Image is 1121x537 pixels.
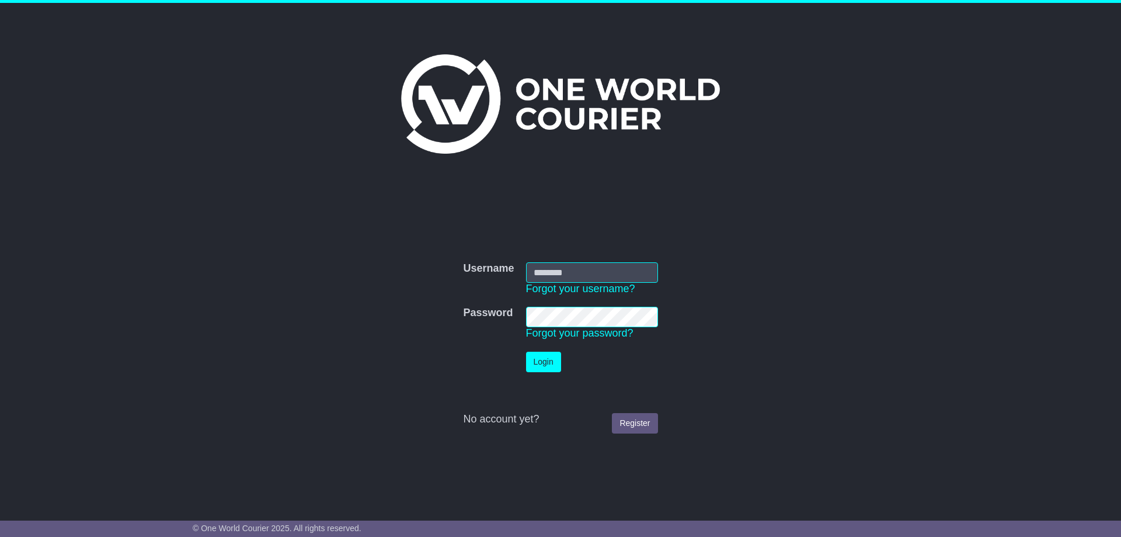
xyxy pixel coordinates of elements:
label: Password [463,307,513,320]
a: Forgot your username? [526,283,635,295]
img: One World [401,54,720,154]
button: Login [526,352,561,372]
span: © One World Courier 2025. All rights reserved. [193,524,361,533]
a: Forgot your password? [526,327,633,339]
div: No account yet? [463,413,657,426]
label: Username [463,262,514,275]
a: Register [612,413,657,434]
